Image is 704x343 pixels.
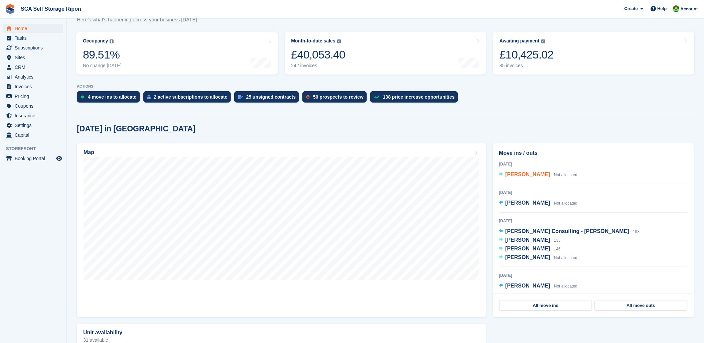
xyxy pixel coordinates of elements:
span: Storefront [6,145,66,152]
span: 146 [554,247,561,251]
div: Awaiting payment [500,38,540,44]
span: [PERSON_NAME] [506,200,550,206]
div: 4 move ins to allocate [88,94,137,100]
span: Not allocated [554,255,577,260]
p: ACTIONS [77,84,694,89]
a: menu [3,101,63,111]
a: menu [3,111,63,120]
a: [PERSON_NAME] Not allocated [499,199,578,208]
span: Coupons [15,101,55,111]
span: CRM [15,63,55,72]
a: menu [3,82,63,91]
img: contract_signature_icon-13c848040528278c33f63329250d36e43548de30e8caae1d1a13099fd9432cc5.svg [238,95,243,99]
a: 4 move ins to allocate [77,91,143,106]
div: 85 invoices [500,63,554,69]
a: [PERSON_NAME] Not allocated [499,282,578,291]
div: 2 active subscriptions to allocate [154,94,228,100]
h2: Move ins / outs [499,149,688,157]
a: menu [3,53,63,62]
span: Tasks [15,33,55,43]
a: menu [3,72,63,82]
a: SCA Self Storage Ripon [18,3,84,14]
img: active_subscription_to_allocate_icon-d502201f5373d7db506a760aba3b589e785aa758c864c3986d89f69b8ff3... [147,95,151,99]
span: 193 [633,229,640,234]
span: 135 [554,238,561,243]
img: icon-info-grey-7440780725fd019a000dd9b08b2336e03edf1995a4989e88bcd33f0948082b44.svg [110,39,114,43]
img: prospect-51fa495bee0391a8d652442698ab0144808aea92771e9ea1ae160a38d050c398.svg [306,95,310,99]
a: menu [3,121,63,130]
span: Pricing [15,92,55,101]
a: Month-to-date sales £40,053.40 242 invoices [285,32,486,75]
span: Help [658,5,667,12]
span: Capital [15,130,55,140]
a: Occupancy 89.51% No change [DATE] [76,32,278,75]
span: Not allocated [554,284,577,289]
img: stora-icon-8386f47178a22dfd0bd8f6a31ec36ba5ce8667c1dd55bd0f319d3a0aa187defe.svg [5,4,15,14]
a: 2 active subscriptions to allocate [143,91,234,106]
span: Sites [15,53,55,62]
a: Awaiting payment £10,425.02 85 invoices [493,32,695,75]
p: 31 available [83,338,480,342]
a: menu [3,33,63,43]
a: 25 unsigned contracts [234,91,303,106]
span: [PERSON_NAME] [506,237,550,243]
span: Settings [15,121,55,130]
a: All move outs [595,300,687,311]
div: No change [DATE] [83,63,122,69]
span: [PERSON_NAME] [506,171,550,177]
span: [PERSON_NAME] [506,246,550,251]
a: 50 prospects to review [302,91,370,106]
p: Here's what's happening across your business [DATE] [77,16,204,24]
a: All move ins [500,300,592,311]
div: 89.51% [83,48,122,62]
img: icon-info-grey-7440780725fd019a000dd9b08b2336e03edf1995a4989e88bcd33f0948082b44.svg [541,39,545,43]
div: £40,053.40 [291,48,345,62]
a: [PERSON_NAME] Consulting - [PERSON_NAME] 193 [499,227,640,236]
span: Not allocated [554,201,577,206]
div: Month-to-date sales [291,38,335,44]
img: Kelly Neesham [673,5,680,12]
a: menu [3,130,63,140]
div: [DATE] [499,161,688,167]
div: £10,425.02 [500,48,554,62]
div: 138 price increase opportunities [383,94,455,100]
span: Account [681,6,698,12]
span: [PERSON_NAME] Consulting - [PERSON_NAME] [506,228,629,234]
span: Not allocated [554,173,577,177]
a: [PERSON_NAME] Not allocated [499,170,578,179]
span: Subscriptions [15,43,55,52]
span: Analytics [15,72,55,82]
a: [PERSON_NAME] Not allocated [499,253,578,262]
a: 138 price increase opportunities [370,91,461,106]
span: [PERSON_NAME] [506,283,550,289]
div: Occupancy [83,38,108,44]
div: 242 invoices [291,63,345,69]
div: [DATE] [499,190,688,196]
span: Booking Portal [15,154,55,163]
h2: Unit availability [83,330,122,336]
a: Map [77,143,486,317]
a: Preview store [55,154,63,162]
a: menu [3,24,63,33]
div: [DATE] [499,218,688,224]
span: Invoices [15,82,55,91]
div: [DATE] [499,272,688,278]
img: price_increase_opportunities-93ffe204e8149a01c8c9dc8f82e8f89637d9d84a8eef4429ea346261dce0b2c0.svg [374,96,380,99]
img: move_ins_to_allocate_icon-fdf77a2bb77ea45bf5b3d319d69a93e2d87916cf1d5bf7949dd705db3b84f3ca.svg [81,95,85,99]
span: [PERSON_NAME] [506,254,550,260]
h2: [DATE] in [GEOGRAPHIC_DATA] [77,124,195,133]
div: 50 prospects to review [313,94,364,100]
div: 25 unsigned contracts [246,94,296,100]
span: Insurance [15,111,55,120]
a: menu [3,63,63,72]
a: [PERSON_NAME] 135 [499,236,561,245]
a: [PERSON_NAME] 146 [499,245,561,253]
h2: Map [84,149,94,155]
a: menu [3,43,63,52]
img: icon-info-grey-7440780725fd019a000dd9b08b2336e03edf1995a4989e88bcd33f0948082b44.svg [337,39,341,43]
span: Create [624,5,638,12]
a: menu [3,154,63,163]
a: menu [3,92,63,101]
span: Home [15,24,55,33]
